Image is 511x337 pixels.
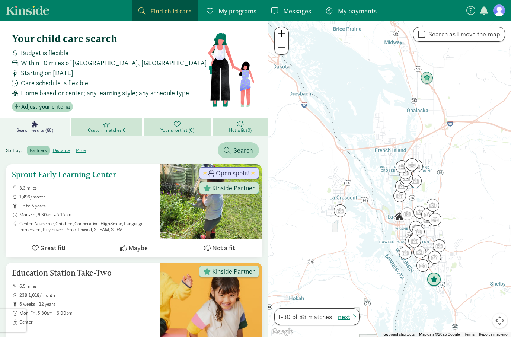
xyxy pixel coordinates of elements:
[425,249,437,261] div: Click to see details
[19,283,154,289] span: 6.5 miles
[409,221,422,233] div: Click to see details
[19,212,154,218] span: Mon-Fri, 6:30am - 5:15pm
[408,235,421,247] div: Click to see details
[270,327,295,337] a: Open this area in Google Maps (opens a new window)
[429,213,441,226] div: Click to see details
[413,206,426,219] div: Click to see details
[128,243,148,253] span: Maybe
[404,160,416,172] div: Click to see details
[401,207,413,220] div: Click to see details
[12,170,154,179] h5: Sprout Early Learning Center
[427,199,439,212] div: Click to see details
[425,30,500,39] label: Search as I move the map
[6,6,49,15] a: Kinside
[229,127,252,133] span: Not a fit (0)
[492,313,507,328] button: Map camera controls
[21,58,207,68] span: Within 10 miles of [GEOGRAPHIC_DATA], [GEOGRAPHIC_DATA]
[412,225,425,238] div: Click to see details
[19,194,154,200] span: 1,496/month
[27,146,49,155] label: partners
[383,332,415,337] button: Keyboard shortcuts
[12,102,73,112] button: Adjust your criteria
[88,127,126,133] span: Custom matches 0
[21,88,189,98] span: Home based or center; any learning style; any schedule type
[421,72,433,85] div: Click to see details
[400,174,412,187] div: Click to see details
[218,6,256,16] span: My programs
[334,204,346,217] div: Click to see details
[12,33,207,45] h4: Your child care search
[16,127,53,133] span: Search results (88)
[177,239,262,257] button: Not a fit
[399,166,412,179] div: Click to see details
[421,208,434,221] div: Click to see details
[71,118,144,136] a: Custom matches 0
[19,221,154,233] span: Center, Academic, Child led, Cooperative, HighScope, Language immersion, Play based, Project base...
[427,273,441,287] div: Click to see details
[19,319,154,325] span: Center
[410,160,423,172] div: Click to see details
[150,6,192,16] span: Find child care
[6,147,26,153] span: Sort by:
[421,255,434,268] div: Click to see details
[21,48,68,58] span: Budget is flexible
[479,332,509,336] a: Report a map error
[19,310,154,316] span: Mon-Fri, 5:30am - 6:00pm
[393,190,406,202] div: Click to see details
[19,292,154,298] span: 238-1,018/month
[416,259,429,272] div: Click to see details
[405,235,418,248] div: Click to see details
[278,312,332,322] span: 1-30 of 88 matches
[19,203,154,209] span: up to 5 years
[409,175,422,187] div: Click to see details
[338,312,356,322] button: next
[212,268,255,275] span: Kinside Partner
[50,146,73,155] label: distance
[19,301,154,307] span: 6 weeks - 12 years
[338,6,377,16] span: My payments
[218,142,259,158] button: Search
[212,243,235,253] span: Not a fit
[419,332,460,336] span: Map data ©2025 Google
[283,6,311,16] span: Messages
[19,185,154,191] span: 3.3 miles
[400,172,413,184] div: Click to see details
[393,210,406,223] div: Click to see details
[21,68,73,78] span: Starting on [DATE]
[144,118,213,136] a: Your shortlist (0)
[160,127,194,133] span: Your shortlist (0)
[433,239,445,252] div: Click to see details
[233,145,253,155] span: Search
[399,247,412,259] div: Click to see details
[428,251,441,264] div: Click to see details
[21,78,88,88] span: Care schedule is flexible
[270,327,295,337] img: Google
[212,185,255,191] span: Kinside Partner
[395,180,408,193] div: Click to see details
[396,160,408,173] div: Click to see details
[213,118,268,136] a: Not a fit (0)
[21,102,70,111] span: Adjust your criteria
[413,246,426,258] div: Click to see details
[91,239,176,257] button: Maybe
[464,332,475,336] a: Terms (opens in new tab)
[406,158,418,171] div: Click to see details
[40,243,66,253] span: Great fit!
[216,170,250,177] span: Open spots!
[12,268,154,277] h5: Education Station Take-Two
[421,214,433,226] div: Click to see details
[73,146,89,155] label: price
[6,239,91,257] button: Great fit!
